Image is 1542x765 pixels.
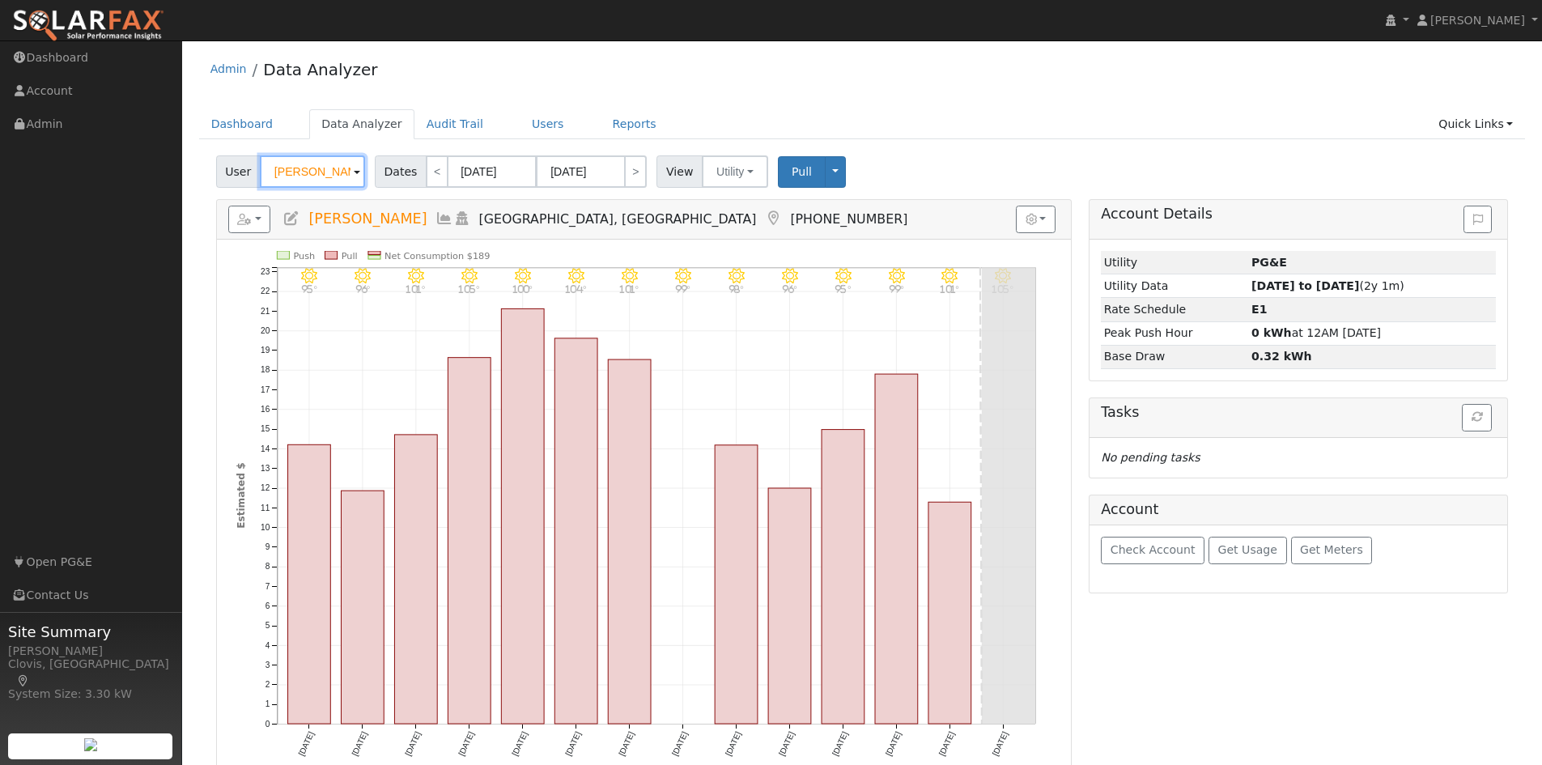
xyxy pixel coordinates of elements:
[510,730,529,758] text: [DATE]
[261,287,270,295] text: 22
[520,109,576,139] a: Users
[508,284,537,293] p: 100°
[1101,404,1496,421] h5: Tasks
[8,621,173,643] span: Site Summary
[928,503,971,725] rect: onclick=""
[702,155,768,188] button: Utility
[341,491,384,724] rect: onclick=""
[261,346,270,355] text: 19
[296,730,315,758] text: [DATE]
[563,730,582,758] text: [DATE]
[301,268,317,284] i: 8/19 - Clear
[1101,537,1204,564] button: Check Account
[1251,326,1292,339] strong: 0 kWh
[792,165,812,178] span: Pull
[675,268,691,284] i: 8/26 - Clear
[261,405,270,414] text: 16
[1101,345,1248,368] td: Base Draw
[263,60,377,79] a: Data Analyzer
[1463,206,1492,233] button: Issue History
[309,109,414,139] a: Data Analyzer
[884,730,903,758] text: [DATE]
[1300,543,1363,556] span: Get Meters
[722,284,750,293] p: 98°
[261,326,270,335] text: 20
[777,730,796,758] text: [DATE]
[261,366,270,375] text: 18
[622,268,638,284] i: 8/25 - Clear
[1426,109,1525,139] a: Quick Links
[768,488,811,724] rect: onclick=""
[991,730,1009,758] text: [DATE]
[562,284,590,293] p: 104°
[1111,543,1196,556] span: Check Account
[729,268,745,284] i: 8/27 - Clear
[1462,404,1492,431] button: Refresh
[1101,298,1248,321] td: Rate Schedule
[501,309,544,725] rect: onclick=""
[608,359,651,724] rect: onclick=""
[265,601,270,610] text: 6
[455,284,483,293] p: 105°
[1101,321,1248,345] td: Peak Push Hour
[1291,537,1373,564] button: Get Meters
[355,268,371,284] i: 8/20 - Clear
[265,563,270,572] text: 8
[293,251,315,261] text: Push
[1430,14,1525,27] span: [PERSON_NAME]
[830,730,849,758] text: [DATE]
[435,210,453,227] a: Multi-Series Graph
[835,268,851,284] i: 8/29 - Clear
[782,268,798,284] i: 8/28 - Clear
[287,445,330,725] rect: onclick=""
[1101,274,1248,298] td: Utility Data
[210,62,247,75] a: Admin
[216,155,261,188] span: User
[8,643,173,660] div: [PERSON_NAME]
[1101,501,1158,517] h5: Account
[822,430,864,725] rect: onclick=""
[261,523,270,532] text: 10
[775,284,804,293] p: 96°
[937,730,956,758] text: [DATE]
[265,622,270,631] text: 5
[829,284,857,293] p: 95°
[8,686,173,703] div: System Size: 3.30 kW
[12,9,164,43] img: SolarFax
[265,720,270,729] text: 0
[341,251,357,261] text: Pull
[1101,206,1496,223] h5: Account Details
[568,268,584,284] i: 8/24 - Clear
[265,661,270,669] text: 3
[1249,321,1497,345] td: at 12AM [DATE]
[875,374,918,724] rect: onclick=""
[84,738,97,751] img: retrieve
[261,385,270,394] text: 17
[414,109,495,139] a: Audit Trail
[261,504,270,512] text: 11
[1101,451,1200,464] i: No pending tasks
[724,730,742,758] text: [DATE]
[1209,537,1287,564] button: Get Usage
[453,210,471,227] a: Login As (last Never)
[403,730,422,758] text: [DATE]
[1251,279,1359,292] strong: [DATE] to [DATE]
[479,211,757,227] span: [GEOGRAPHIC_DATA], [GEOGRAPHIC_DATA]
[656,155,703,188] span: View
[16,674,31,687] a: Map
[394,435,437,724] rect: onclick=""
[515,268,531,284] i: 8/23 - Clear
[1251,279,1404,292] span: (2y 1m)
[461,268,478,284] i: 8/22 - Clear
[936,284,964,293] p: 101°
[348,284,376,293] p: 96°
[790,211,907,227] span: [PHONE_NUMBER]
[1218,543,1277,556] span: Get Usage
[601,109,669,139] a: Reports
[1101,251,1248,274] td: Utility
[457,730,475,758] text: [DATE]
[375,155,427,188] span: Dates
[8,656,173,690] div: Clovis, [GEOGRAPHIC_DATA]
[669,284,697,293] p: 99°
[265,700,270,709] text: 1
